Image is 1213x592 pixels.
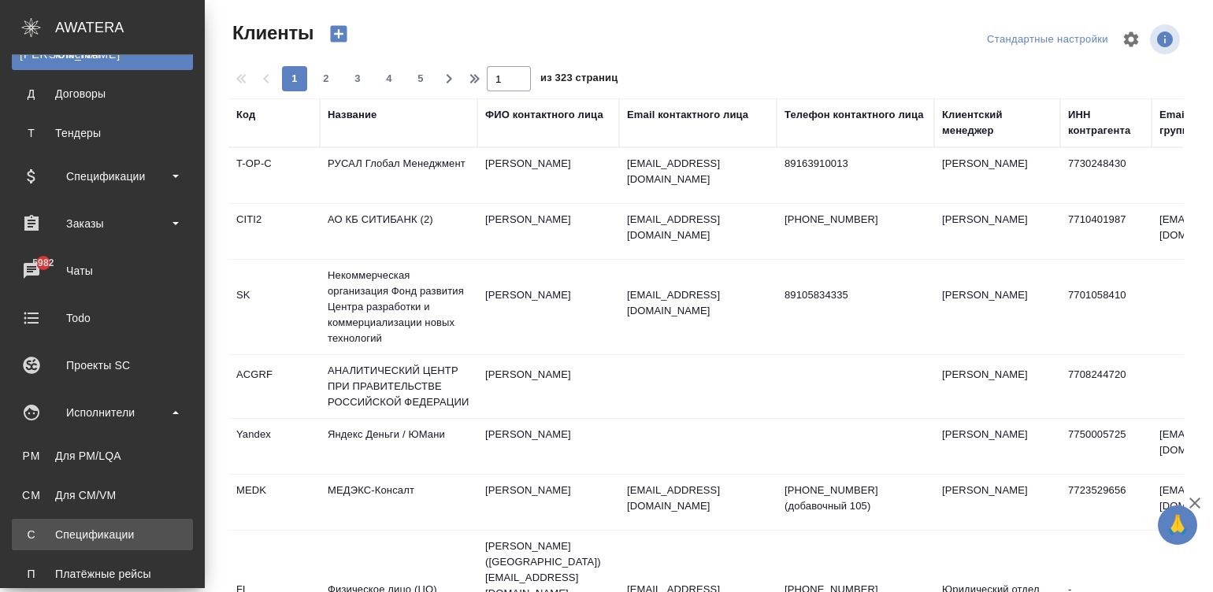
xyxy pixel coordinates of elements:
[785,212,926,228] p: [PHONE_NUMBER]
[20,527,185,542] div: Спецификации
[12,558,193,590] a: ППлатёжные рейсы
[20,448,185,464] div: Для PM/LQA
[627,212,769,243] p: [EMAIL_ADDRESS][DOMAIN_NAME]
[627,156,769,187] p: [EMAIL_ADDRESS][DOMAIN_NAME]
[785,483,926,514] p: [PHONE_NUMBER] (добавочный 105)
[477,204,619,259] td: [PERSON_NAME]
[12,479,193,511] a: CMДля CM/VM
[23,255,63,271] span: 5982
[313,66,339,91] button: 2
[320,419,477,474] td: Яндекс Деньги / ЮМани
[1060,419,1152,474] td: 7750005725
[934,475,1060,530] td: [PERSON_NAME]
[1060,148,1152,203] td: 7730248430
[12,353,193,377] div: Проекты SC
[12,401,193,424] div: Исполнители
[320,20,358,47] button: Создать
[4,346,201,385] a: Проекты SC
[785,287,926,303] p: 89105834335
[627,483,769,514] p: [EMAIL_ADDRESS][DOMAIN_NAME]
[477,148,619,203] td: [PERSON_NAME]
[540,68,618,91] span: из 323 страниц
[345,66,370,91] button: 3
[785,107,924,123] div: Телефон контактного лица
[477,419,619,474] td: [PERSON_NAME]
[1060,204,1152,259] td: 7710401987
[320,204,477,259] td: АО КБ СИТИБАНК (2)
[12,259,193,283] div: Чаты
[12,212,193,235] div: Заказы
[627,107,748,123] div: Email контактного лица
[20,487,185,503] div: Для CM/VM
[408,66,433,91] button: 5
[20,566,185,582] div: Платёжные рейсы
[477,279,619,335] td: [PERSON_NAME]
[1060,475,1152,530] td: 7723529656
[320,355,477,418] td: АНАЛИТИЧЕСКИЙ ЦЕНТР ПРИ ПРАВИТЕЛЬСТВЕ РОССИЙСКОЙ ФЕДЕРАЦИИ
[228,475,320,530] td: MEDK
[12,440,193,472] a: PMДля PM/LQA
[12,306,193,330] div: Todo
[228,148,320,203] td: T-OP-C
[55,12,205,43] div: AWATERA
[328,107,377,123] div: Название
[12,117,193,149] a: ТТендеры
[934,204,1060,259] td: [PERSON_NAME]
[228,419,320,474] td: Yandex
[477,359,619,414] td: [PERSON_NAME]
[20,86,185,102] div: Договоры
[228,20,313,46] span: Клиенты
[1112,20,1150,58] span: Настроить таблицу
[4,251,201,290] a: 5982Чаты
[320,260,477,354] td: Некоммерческая организация Фонд развития Центра разработки и коммерциализации новых технологий
[1164,509,1191,542] span: 🙏
[12,78,193,109] a: ДДоговоры
[1060,279,1152,335] td: 7701058410
[934,419,1060,474] td: [PERSON_NAME]
[320,148,477,203] td: РУСАЛ Глобал Менеджмент
[377,66,402,91] button: 4
[983,28,1112,52] div: split button
[1068,107,1144,139] div: ИНН контрагента
[934,148,1060,203] td: [PERSON_NAME]
[228,359,320,414] td: ACGRF
[477,475,619,530] td: [PERSON_NAME]
[1060,359,1152,414] td: 7708244720
[485,107,603,123] div: ФИО контактного лица
[1150,24,1183,54] span: Посмотреть информацию
[12,519,193,550] a: ССпецификации
[934,279,1060,335] td: [PERSON_NAME]
[408,71,433,87] span: 5
[12,165,193,188] div: Спецификации
[345,71,370,87] span: 3
[4,298,201,338] a: Todo
[228,204,320,259] td: CITI2
[1158,505,1197,545] button: 🙏
[20,125,185,141] div: Тендеры
[377,71,402,87] span: 4
[313,71,339,87] span: 2
[627,287,769,319] p: [EMAIL_ADDRESS][DOMAIN_NAME]
[942,107,1052,139] div: Клиентский менеджер
[785,156,926,172] p: 89163910013
[934,359,1060,414] td: [PERSON_NAME]
[236,107,255,123] div: Код
[228,279,320,335] td: SK
[320,475,477,530] td: МЕДЭКС-Консалт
